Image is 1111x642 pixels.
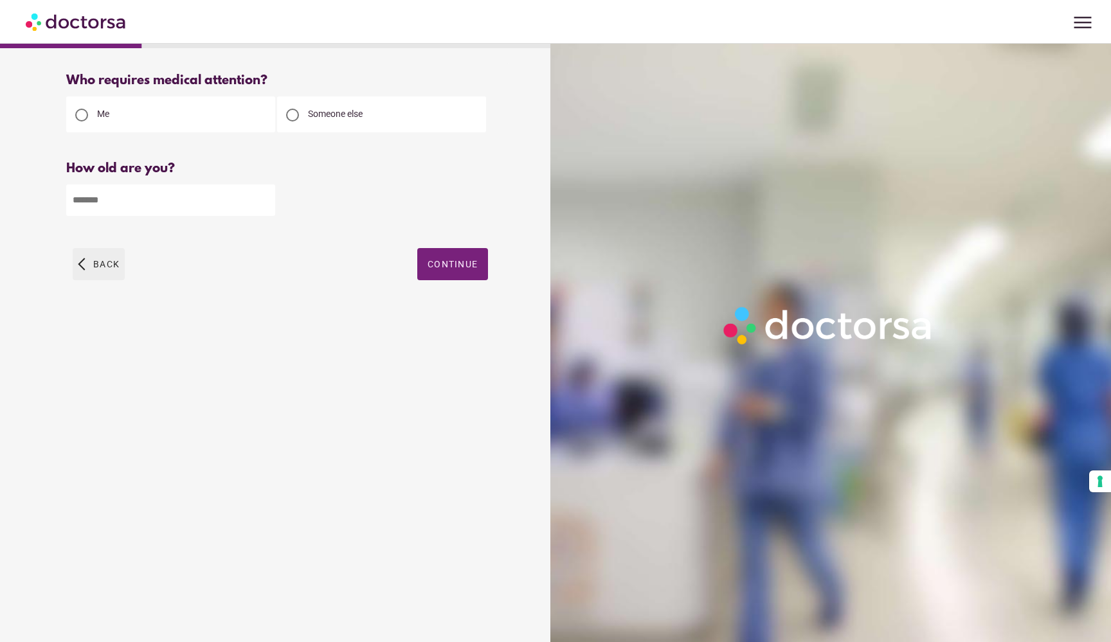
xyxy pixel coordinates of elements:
[66,73,488,88] div: Who requires medical attention?
[308,109,363,119] span: Someone else
[73,248,125,280] button: arrow_back_ios Back
[1089,470,1111,492] button: Your consent preferences for tracking technologies
[417,248,488,280] button: Continue
[93,259,120,269] span: Back
[26,7,127,36] img: Doctorsa.com
[718,301,940,350] img: Logo-Doctorsa-trans-White-partial-flat.png
[97,109,109,119] span: Me
[428,259,478,269] span: Continue
[66,161,488,176] div: How old are you?
[1070,10,1095,35] span: menu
